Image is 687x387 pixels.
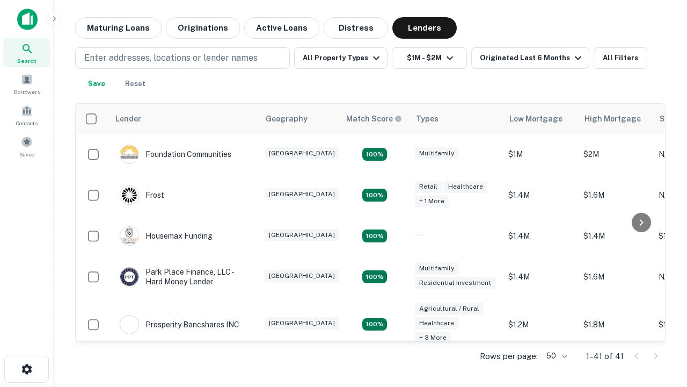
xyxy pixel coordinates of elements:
[416,112,438,125] div: Types
[392,17,457,39] button: Lenders
[265,270,339,282] div: [GEOGRAPHIC_DATA]
[362,230,387,242] div: Matching Properties: 4, hasApolloMatch: undefined
[19,150,35,159] span: Saved
[503,297,578,352] td: $1.2M
[633,301,687,353] iframe: Chat Widget
[542,348,569,364] div: 50
[3,69,50,98] a: Borrowers
[594,47,647,69] button: All Filters
[244,17,319,39] button: Active Loans
[346,113,402,125] div: Capitalize uses an advanced AI algorithm to match your search with the best lender. The match sco...
[415,332,451,344] div: + 3 more
[362,270,387,283] div: Matching Properties: 4, hasApolloMatch: undefined
[17,56,36,65] span: Search
[471,47,589,69] button: Originated Last 6 Months
[120,226,213,246] div: Housemax Funding
[120,267,249,286] div: Park Place Finance, LLC - Hard Money Lender
[415,147,458,160] div: Multifamily
[578,134,653,175] td: $2M
[84,52,258,64] p: Enter addresses, locations or lender names
[584,112,641,125] div: High Mortgage
[166,17,240,39] button: Originations
[578,104,653,134] th: High Mortgage
[324,17,388,39] button: Distress
[3,132,50,161] a: Saved
[415,317,458,329] div: Healthcare
[415,262,458,275] div: Multifamily
[294,47,388,69] button: All Property Types
[444,181,487,193] div: Healthcare
[415,195,449,207] div: + 1 more
[578,175,653,216] td: $1.6M
[415,277,495,289] div: Residential Investment
[586,350,624,363] p: 1–41 of 41
[266,112,308,125] div: Geography
[120,268,138,286] img: picture
[120,186,138,204] img: picture
[120,227,138,245] img: picture
[120,145,138,163] img: picture
[259,104,340,134] th: Geography
[509,112,562,125] div: Low Mortgage
[75,47,290,69] button: Enter addresses, locations or lender names
[578,256,653,297] td: $1.6M
[410,104,503,134] th: Types
[115,112,141,125] div: Lender
[120,315,239,334] div: Prosperity Bancshares INC
[120,316,138,334] img: picture
[362,148,387,161] div: Matching Properties: 4, hasApolloMatch: undefined
[75,17,162,39] button: Maturing Loans
[340,104,410,134] th: Capitalize uses an advanced AI algorithm to match your search with the best lender. The match sco...
[120,145,231,164] div: Foundation Communities
[480,350,538,363] p: Rows per page:
[362,318,387,331] div: Matching Properties: 7, hasApolloMatch: undefined
[392,47,467,69] button: $1M - $2M
[3,101,50,130] a: Contacts
[503,256,578,297] td: $1.4M
[3,38,50,67] a: Search
[16,119,38,127] span: Contacts
[503,134,578,175] td: $1M
[109,104,259,134] th: Lender
[578,297,653,352] td: $1.8M
[265,229,339,241] div: [GEOGRAPHIC_DATA]
[503,216,578,256] td: $1.4M
[362,189,387,202] div: Matching Properties: 4, hasApolloMatch: undefined
[415,181,442,193] div: Retail
[503,104,578,134] th: Low Mortgage
[265,317,339,329] div: [GEOGRAPHIC_DATA]
[480,52,584,64] div: Originated Last 6 Months
[346,113,400,125] h6: Match Score
[265,188,339,200] div: [GEOGRAPHIC_DATA]
[415,303,484,315] div: Agricultural / Rural
[14,88,40,96] span: Borrowers
[17,9,38,30] img: capitalize-icon.png
[118,73,152,95] button: Reset
[503,175,578,216] td: $1.4M
[120,185,164,205] div: Frost
[265,147,339,160] div: [GEOGRAPHIC_DATA]
[578,216,653,256] td: $1.4M
[79,73,114,95] button: Save your search to get updates of matches that match your search criteria.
